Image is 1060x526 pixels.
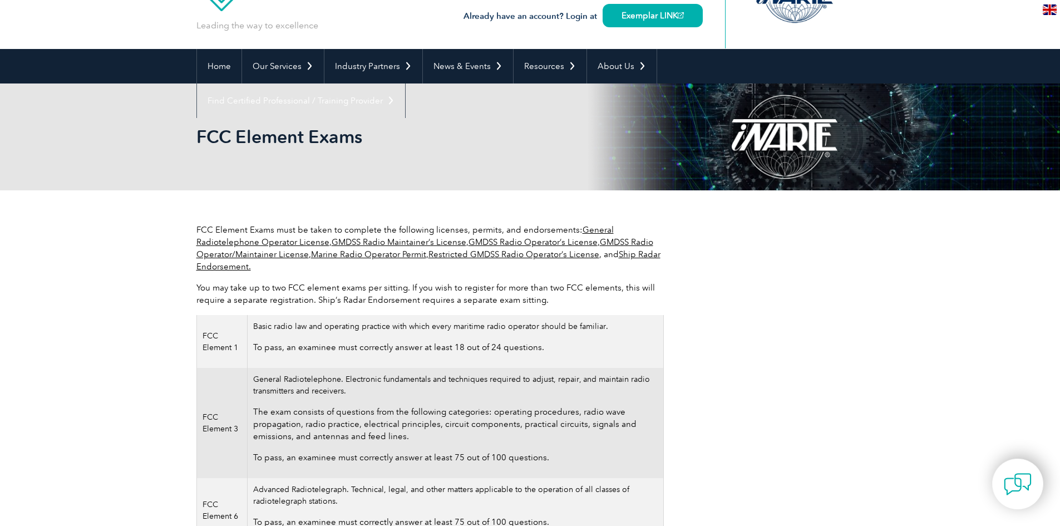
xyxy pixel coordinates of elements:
[587,49,657,83] a: About Us
[196,249,660,272] a: Ship Radar Endorsement.
[196,128,664,146] h2: FCC Element Exams
[253,341,657,353] p: To pass, an examinee must correctly answer at least 18 out of 24 questions.
[423,49,513,83] a: News & Events
[248,315,663,368] td: Basic radio law and operating practice with which every maritime radio operator should be familiar.
[253,406,657,443] p: The exam consists of questions from the following categories: operating procedures, radio wave pr...
[248,368,663,478] td: General Radiotelephone. Electronic fundamentals and techniques required to adjust, repair, and ma...
[324,49,422,83] a: Industry Partners
[469,237,598,247] a: GMDSS Radio Operator’s License
[311,249,426,259] a: Marine Radio Operator Permit
[1004,470,1032,498] img: contact-chat.png
[196,224,664,273] p: FCC Element Exams must be taken to complete the following licenses, permits, and endorsements: , ...
[1043,4,1057,15] img: en
[428,249,599,259] a: Restricted GMDSS Radio Operator’s License
[196,282,664,306] p: You may take up to two FCC element exams per sitting. If you wish to register for more than two F...
[332,237,466,247] a: GMDSS Radio Maintainer’s License
[514,49,586,83] a: Resources
[196,315,248,368] td: FCC Element 1
[197,83,405,118] a: Find Certified Professional / Training Provider
[242,49,324,83] a: Our Services
[197,49,241,83] a: Home
[603,4,703,27] a: Exemplar LINK
[196,368,248,478] td: FCC Element 3
[464,9,703,23] h3: Already have an account? Login at
[253,451,657,464] p: To pass, an examinee must correctly answer at least 75 out of 100 questions.
[196,19,318,32] p: Leading the way to excellence
[678,12,684,18] img: open_square.png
